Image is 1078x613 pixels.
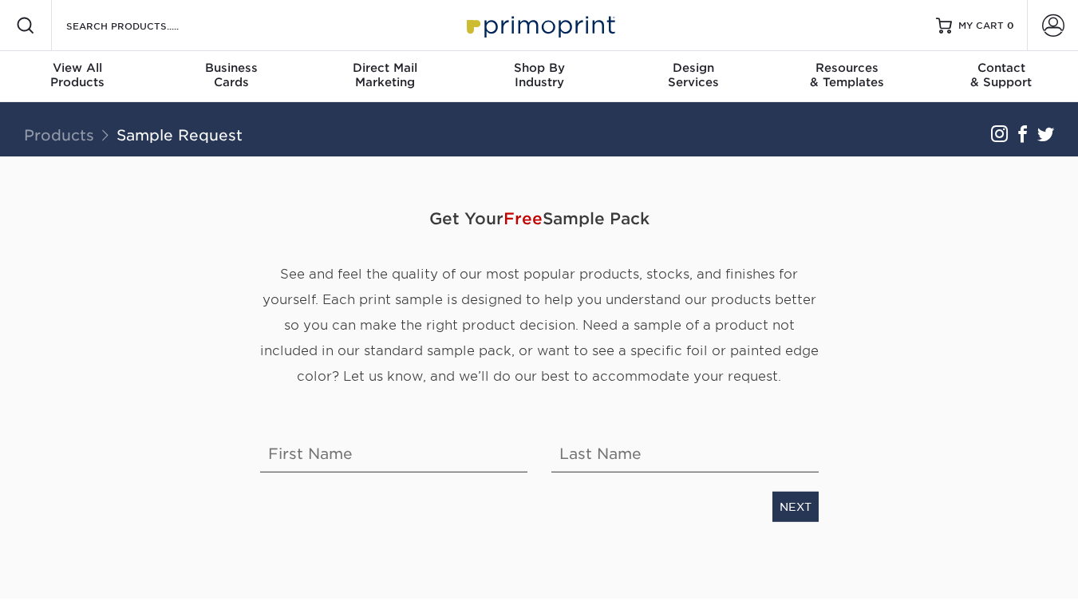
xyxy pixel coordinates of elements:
[924,51,1078,102] a: Contact& Support
[65,16,220,35] input: SEARCH PRODUCTS.....
[116,126,243,144] a: Sample Request
[772,492,819,522] a: NEXT
[770,51,924,102] a: Resources& Templates
[770,61,924,75] span: Resources
[462,61,616,89] div: Industry
[260,267,819,384] span: See and feel the quality of our most popular products, stocks, and finishes for yourself. Each pr...
[924,61,1078,89] div: & Support
[503,209,543,228] span: Free
[616,61,770,75] span: Design
[958,19,1004,33] span: MY CART
[260,195,819,243] span: Get Your Sample Pack
[616,51,770,102] a: DesignServices
[1007,20,1014,31] span: 0
[460,8,619,42] img: Primoprint
[308,51,462,102] a: Direct MailMarketing
[24,126,94,144] a: Products
[154,61,308,89] div: Cards
[154,51,308,102] a: BusinessCards
[308,61,462,89] div: Marketing
[616,61,770,89] div: Services
[462,51,616,102] a: Shop ByIndustry
[154,61,308,75] span: Business
[770,61,924,89] div: & Templates
[308,61,462,75] span: Direct Mail
[462,61,616,75] span: Shop By
[924,61,1078,75] span: Contact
